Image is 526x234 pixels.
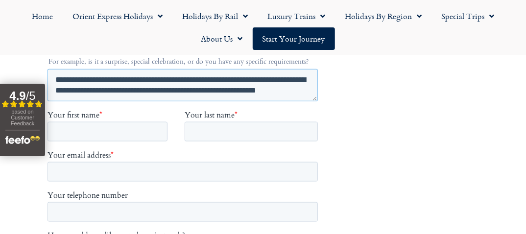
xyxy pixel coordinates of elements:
[335,5,431,27] a: Holidays by Region
[191,27,253,50] a: About Us
[258,5,335,27] a: Luxury Trains
[5,5,521,50] nav: Menu
[172,5,258,27] a: Holidays by Rail
[22,5,63,27] a: Home
[253,27,335,50] a: Start your Journey
[63,5,172,27] a: Orient Express Holidays
[431,5,504,27] a: Special Trips
[137,219,187,230] span: Your last name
